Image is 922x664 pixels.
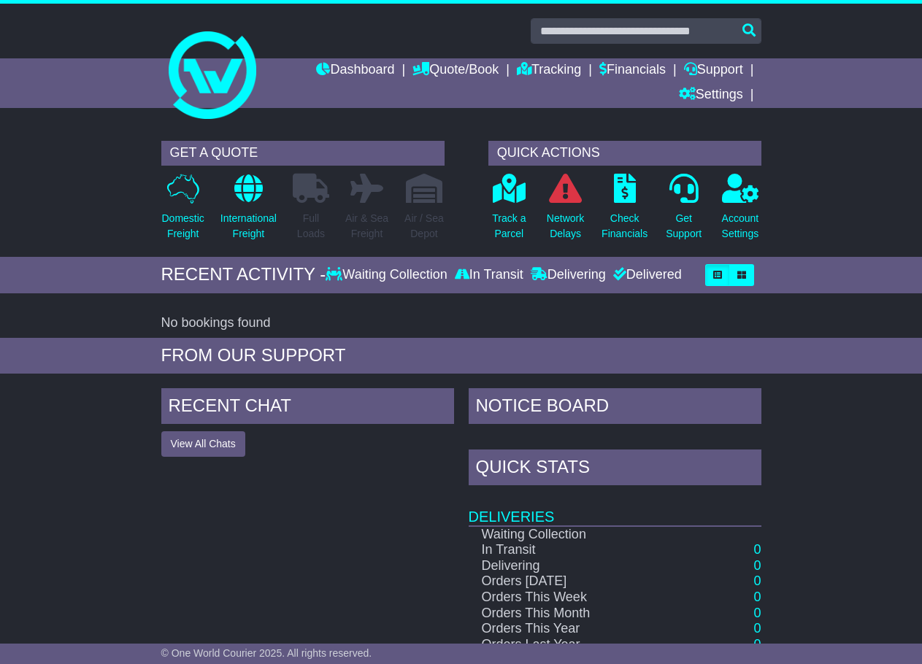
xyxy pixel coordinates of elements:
[162,211,204,242] p: Domestic Freight
[722,211,759,242] p: Account Settings
[469,542,681,558] td: In Transit
[601,173,648,250] a: CheckFinancials
[469,606,681,622] td: Orders This Month
[316,58,394,83] a: Dashboard
[721,173,760,250] a: AccountSettings
[161,431,245,457] button: View All Chats
[469,621,681,637] td: Orders This Year
[753,621,761,636] a: 0
[469,526,681,543] td: Waiting Collection
[684,58,743,83] a: Support
[404,211,444,242] p: Air / Sea Depot
[753,637,761,652] a: 0
[610,267,682,283] div: Delivered
[679,83,743,108] a: Settings
[492,211,526,242] p: Track a Parcel
[451,267,527,283] div: In Transit
[665,173,702,250] a: GetSupport
[345,211,388,242] p: Air & Sea Freight
[753,590,761,604] a: 0
[161,264,326,285] div: RECENT ACTIVITY -
[753,606,761,620] a: 0
[491,173,526,250] a: Track aParcel
[602,211,648,242] p: Check Financials
[753,574,761,588] a: 0
[517,58,581,83] a: Tracking
[469,489,761,526] td: Deliveries
[666,211,702,242] p: Get Support
[753,558,761,573] a: 0
[220,211,277,242] p: International Freight
[412,58,499,83] a: Quote/Book
[527,267,610,283] div: Delivering
[293,211,329,242] p: Full Loads
[220,173,277,250] a: InternationalFreight
[161,647,372,659] span: © One World Courier 2025. All rights reserved.
[469,590,681,606] td: Orders This Week
[469,388,761,428] div: NOTICE BOARD
[469,637,681,653] td: Orders Last Year
[546,173,585,250] a: NetworkDelays
[161,141,445,166] div: GET A QUOTE
[161,315,761,331] div: No bookings found
[161,345,761,366] div: FROM OUR SUPPORT
[161,173,205,250] a: DomesticFreight
[469,449,761,489] div: Quick Stats
[469,574,681,590] td: Orders [DATE]
[161,388,454,428] div: RECENT CHAT
[753,542,761,557] a: 0
[326,267,450,283] div: Waiting Collection
[488,141,761,166] div: QUICK ACTIONS
[547,211,584,242] p: Network Delays
[469,558,681,574] td: Delivering
[599,58,666,83] a: Financials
